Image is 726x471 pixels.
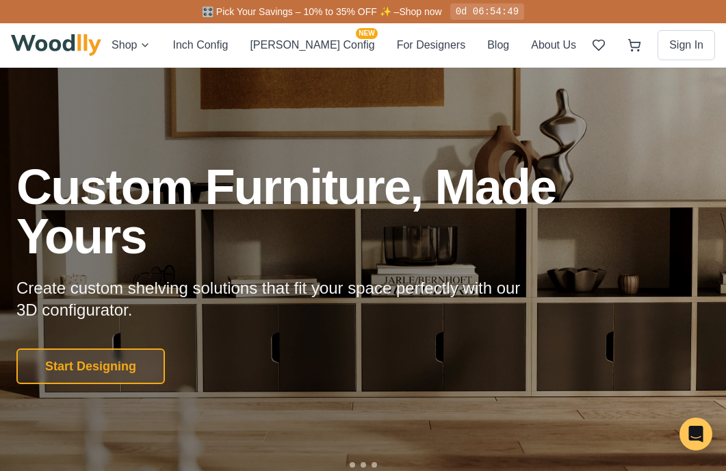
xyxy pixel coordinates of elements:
[172,36,228,54] button: Inch Config
[250,36,374,54] button: [PERSON_NAME] ConfigNEW
[356,28,377,39] span: NEW
[11,34,101,56] img: Woodlly
[531,36,576,54] button: About Us
[397,36,465,54] button: For Designers
[679,418,712,450] div: Open Intercom Messenger
[399,6,441,17] a: Shop now
[16,162,630,261] h1: Custom Furniture, Made Yours
[112,36,151,54] button: Shop
[16,348,165,384] button: Start Designing
[16,277,542,321] p: Create custom shelving solutions that fit your space perfectly with our 3D configurator.
[658,30,715,60] button: Sign In
[450,3,524,20] div: 0d 06:54:49
[202,6,399,17] span: 🎛️ Pick Your Savings – 10% to 35% OFF ✨ –
[487,36,509,54] button: Blog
